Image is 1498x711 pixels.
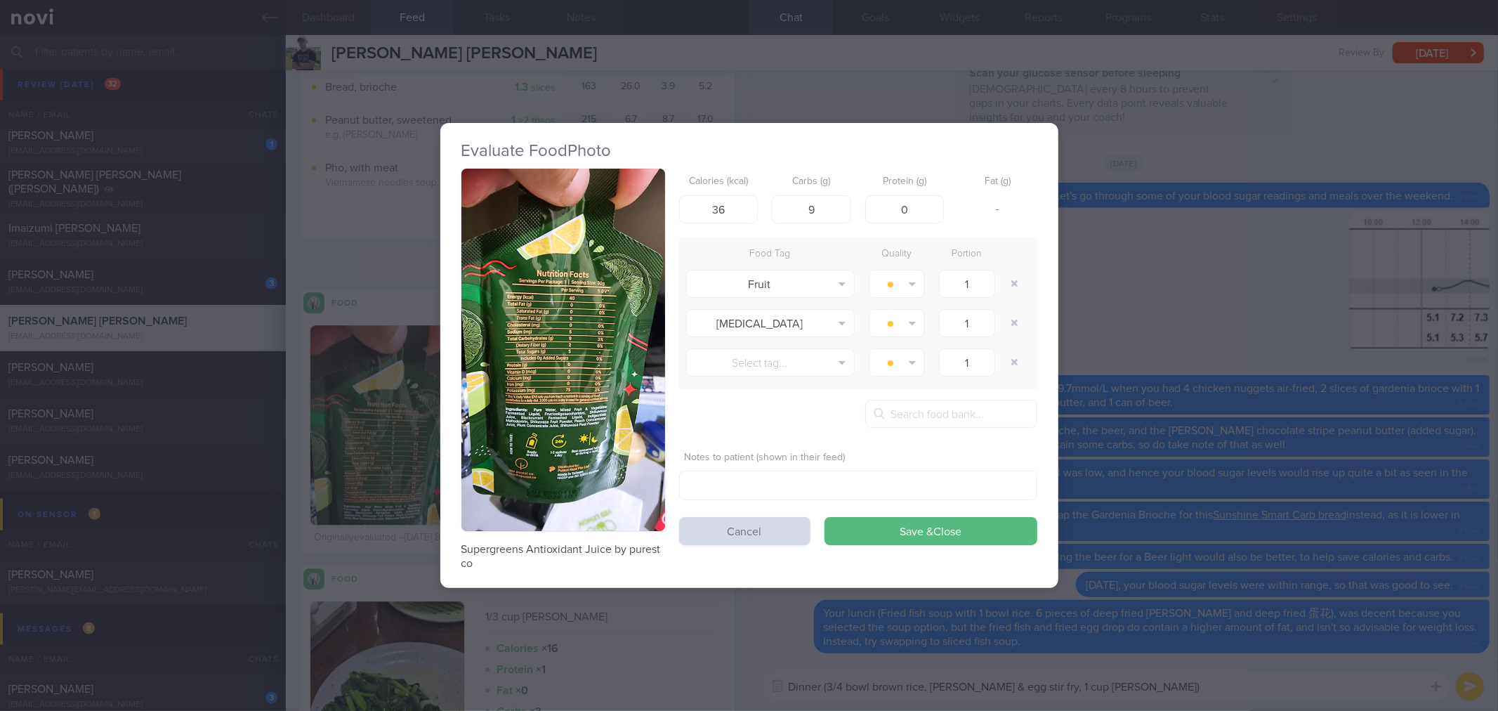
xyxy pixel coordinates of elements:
[772,195,851,223] input: 33
[862,244,932,264] div: Quality
[686,270,855,298] button: Fruit
[939,309,995,337] input: 1.0
[777,176,846,188] label: Carbs (g)
[461,542,665,570] p: Supergreens Antioxidant Juice by purest co
[871,176,939,188] label: Protein (g)
[461,141,1037,162] h2: Evaluate Food Photo
[686,348,855,377] button: Select tag...
[964,176,1032,188] label: Fat (g)
[461,169,665,530] img: Supergreens Antioxidant Juice by purest co
[939,348,995,377] input: 1.0
[958,195,1037,225] div: -
[685,452,1032,464] label: Notes to patient (shown in their feed)
[865,195,945,223] input: 9
[686,309,855,337] button: [MEDICAL_DATA]
[679,244,862,264] div: Food Tag
[679,517,810,545] button: Cancel
[865,400,1037,428] input: Search food bank...
[685,176,753,188] label: Calories (kcal)
[932,244,1002,264] div: Portion
[679,195,758,223] input: 250
[824,517,1037,545] button: Save &Close
[939,270,995,298] input: 1.0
